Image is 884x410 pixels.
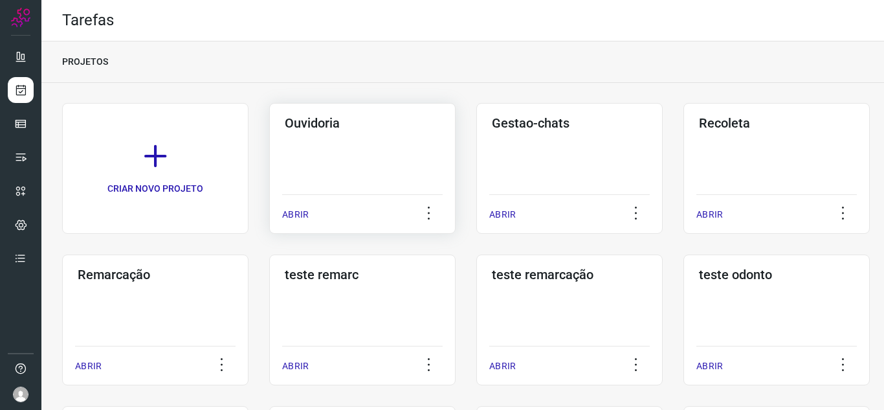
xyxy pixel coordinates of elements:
[696,208,723,222] p: ABRIR
[282,208,309,222] p: ABRIR
[489,359,516,373] p: ABRIR
[11,8,30,27] img: Logo
[62,11,114,30] h2: Tarefas
[699,267,854,282] h3: teste odonto
[696,359,723,373] p: ABRIR
[107,182,203,196] p: CRIAR NOVO PROJETO
[78,267,233,282] h3: Remarcação
[699,115,854,131] h3: Recoleta
[13,387,28,402] img: avatar-user-boy.jpg
[62,55,108,69] p: PROJETOS
[492,267,647,282] h3: teste remarcação
[489,208,516,222] p: ABRIR
[282,359,309,373] p: ABRIR
[285,115,440,131] h3: Ouvidoria
[285,267,440,282] h3: teste remarc
[492,115,647,131] h3: Gestao-chats
[75,359,102,373] p: ABRIR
